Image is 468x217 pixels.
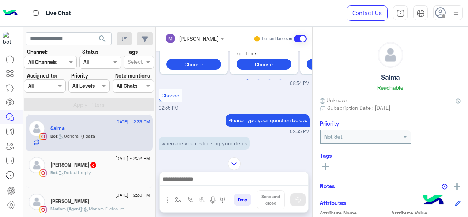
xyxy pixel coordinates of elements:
[262,36,292,42] small: Human Handover
[244,76,251,84] button: 1 of 2
[228,157,241,170] img: scroll
[71,72,88,79] label: Priority
[327,104,390,112] span: Subscription Date : [DATE]
[184,194,196,206] button: Trigger scenario
[320,209,390,217] span: Attribute Name
[290,128,310,135] span: 02:35 PM
[172,194,184,206] button: select flow
[257,190,285,209] button: Send and close
[127,48,138,56] label: Tags
[57,170,91,175] span: : Default reply
[39,206,47,213] img: Instagram
[187,197,193,203] img: Trigger scenario
[50,206,82,212] span: Mariam (Agent)
[166,59,221,70] button: Choose
[3,5,18,21] img: Logo
[82,48,98,56] label: Status
[454,183,460,190] img: add
[255,76,262,84] button: 2 of 2
[50,170,57,175] span: Bot
[277,76,284,84] button: 4 of 2
[320,120,339,127] h6: Priority
[29,120,45,137] img: defaultAdmin.png
[452,9,461,18] img: profile
[46,8,71,18] p: Live Chat
[320,96,348,104] span: Unknown
[196,194,208,206] button: create order
[320,152,461,159] h6: Tags
[199,197,205,203] img: create order
[307,59,362,70] button: Choose
[159,137,250,150] p: 12/8/2025, 2:35 PM
[27,48,48,56] label: Channel:
[29,157,45,173] img: defaultAdmin.png
[50,162,97,168] h5: Batoul Elbeblawy
[127,58,143,67] div: Select
[290,80,310,87] span: 02:34 PM
[115,72,150,79] label: Note mentions
[378,42,403,67] img: defaultAdmin.png
[29,194,45,210] img: defaultAdmin.png
[266,76,273,84] button: 3 of 2
[39,169,47,177] img: Instagram
[115,119,150,125] span: [DATE] - 2:35 PM
[416,9,425,18] img: tab
[393,5,408,21] a: tab
[208,196,217,205] img: send voice note
[31,8,40,18] img: tab
[175,197,181,203] img: select flow
[115,192,150,198] span: [DATE] - 2:30 PM
[24,98,154,111] button: Apply Filters
[90,162,96,168] span: 3
[163,196,172,205] img: send attachment
[50,198,90,205] h5: Youssef Muhammad
[320,183,335,189] h6: Notes
[396,9,405,18] img: tab
[237,59,291,70] button: Choose
[220,197,226,203] img: make a call
[50,125,65,131] h5: Salma
[94,32,112,48] button: search
[82,206,124,212] span: : Mariam E closure
[294,196,302,203] img: send message
[420,188,446,213] img: hulul-logo.png
[234,194,251,206] button: Drop
[57,133,95,139] span: : General Q data
[3,32,16,45] img: 317874714732967
[50,133,57,139] span: Bot
[98,34,107,43] span: search
[115,155,150,162] span: [DATE] - 2:32 PM
[381,73,400,82] h5: Salma
[377,84,403,91] h6: Reachable
[347,5,388,21] a: Contact Us
[159,105,178,111] span: 02:35 PM
[39,133,47,140] img: Instagram
[27,72,57,79] label: Assigned to:
[162,92,179,98] span: Choose
[391,209,461,217] span: Attribute Value
[442,184,448,190] img: notes
[226,114,310,127] p: 12/8/2025, 2:35 PM
[320,199,346,206] h6: Attributes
